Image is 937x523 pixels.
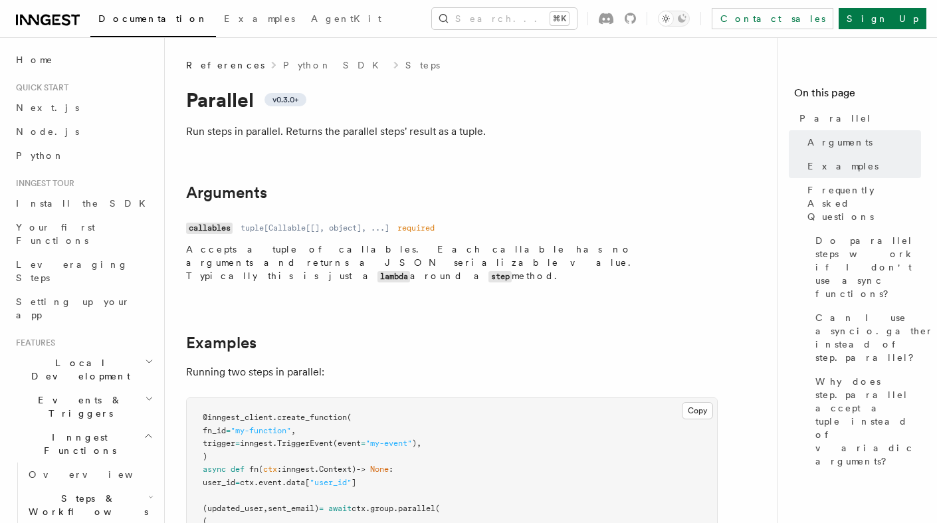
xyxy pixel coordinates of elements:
[203,426,226,435] span: fn_id
[333,439,361,448] span: (event
[794,106,921,130] a: Parallel
[802,154,921,178] a: Examples
[682,402,713,419] button: Copy
[303,4,389,36] a: AgentKit
[389,465,393,474] span: :
[259,478,282,487] span: event
[398,504,435,513] span: parallel
[370,504,393,513] span: group
[347,413,352,422] span: (
[11,290,156,327] a: Setting up your app
[98,13,208,24] span: Documentation
[310,478,352,487] span: "user_id"
[393,504,398,513] span: .
[370,465,389,474] span: None
[16,222,95,246] span: Your first Functions
[11,253,156,290] a: Leveraging Steps
[11,338,55,348] span: Features
[282,465,314,474] span: inngest
[815,234,921,300] span: Do parallel steps work if I don't use async functions?
[11,425,156,463] button: Inngest Functions
[377,271,410,282] code: lambda
[839,8,926,29] a: Sign Up
[11,215,156,253] a: Your first Functions
[241,223,389,233] dd: tuple[Callable[[], object], ...]
[16,198,154,209] span: Install the SDK
[550,12,569,25] kbd: ⌘K
[291,426,296,435] span: ,
[356,465,365,474] span: ->
[802,178,921,229] a: Frequently Asked Questions
[224,13,295,24] span: Examples
[272,94,298,105] span: v0.3.0+
[712,8,833,29] a: Contact sales
[186,58,264,72] span: References
[11,120,156,144] a: Node.js
[231,426,291,435] span: "my-function"
[11,48,156,72] a: Home
[254,478,259,487] span: .
[203,504,263,513] span: (updated_user
[319,504,324,513] span: =
[186,363,718,381] p: Running two steps in parallel:
[815,311,934,364] span: Can I use asyncio.gather instead of step.parallel?
[11,178,74,189] span: Inngest tour
[802,130,921,154] a: Arguments
[311,13,381,24] span: AgentKit
[203,452,207,461] span: )
[16,296,130,320] span: Setting up your app
[11,191,156,215] a: Install the SDK
[283,58,387,72] a: Python SDK
[277,413,347,422] span: create_function
[16,126,79,137] span: Node.js
[397,223,435,233] dd: required
[249,465,259,474] span: fn
[11,393,145,420] span: Events & Triggers
[16,102,79,113] span: Next.js
[365,439,412,448] span: "my-event"
[23,463,156,486] a: Overview
[90,4,216,37] a: Documentation
[203,465,226,474] span: async
[352,478,356,487] span: ]
[11,351,156,388] button: Local Development
[186,183,267,202] a: Arguments
[319,465,356,474] span: Context)
[807,159,879,173] span: Examples
[240,439,277,448] span: inngest.
[203,478,235,487] span: user_id
[186,243,696,283] p: Accepts a tuple of callables. Each callable has no arguments and returns a JSON serializable valu...
[352,504,365,513] span: ctx
[810,306,921,369] a: Can I use asyncio.gather instead of step.parallel?
[11,82,68,93] span: Quick start
[231,465,245,474] span: def
[16,259,128,283] span: Leveraging Steps
[186,88,718,112] h1: Parallel
[432,8,577,29] button: Search...⌘K
[286,478,305,487] span: data
[11,431,144,457] span: Inngest Functions
[23,492,148,518] span: Steps & Workflows
[405,58,440,72] a: Steps
[16,53,53,66] span: Home
[272,413,277,422] span: .
[235,439,240,448] span: =
[203,413,272,422] span: @inngest_client
[11,356,145,383] span: Local Development
[11,388,156,425] button: Events & Triggers
[361,439,365,448] span: =
[810,369,921,473] a: Why does step.parallel accept a tuple instead of variadic arguments?
[277,465,282,474] span: :
[412,439,421,448] span: ),
[815,375,921,468] span: Why does step.parallel accept a tuple instead of variadic arguments?
[226,426,231,435] span: =
[328,504,352,513] span: await
[794,85,921,106] h4: On this page
[268,504,319,513] span: sent_email)
[29,469,165,480] span: Overview
[16,150,64,161] span: Python
[810,229,921,306] a: Do parallel steps work if I don't use async functions?
[799,112,872,125] span: Parallel
[259,465,263,474] span: (
[807,183,921,223] span: Frequently Asked Questions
